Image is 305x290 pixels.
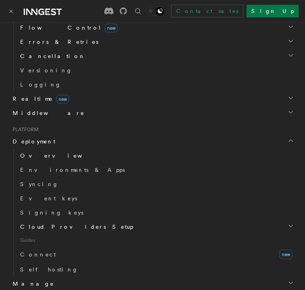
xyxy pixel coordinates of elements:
span: Platform [9,126,39,133]
span: new [279,250,292,259]
a: Contact sales [171,5,243,17]
a: Self hosting [17,262,296,277]
div: Deployment [9,149,296,277]
button: Realtimenew [9,92,296,106]
span: new [56,95,69,104]
button: Deployment [9,134,296,149]
span: Flow Control [17,24,118,32]
a: Versioning [17,63,296,77]
a: Overview [17,149,296,163]
a: Connectnew [17,247,296,262]
span: Errors & Retries [17,38,98,46]
span: Environments & Apps [20,167,125,173]
span: Cancellation [17,52,85,60]
span: Syncing [20,181,58,187]
button: Errors & Retries [17,35,296,49]
span: Overview [20,153,102,159]
button: Middleware [9,106,296,120]
a: Environments & Apps [17,163,296,177]
span: Deployment [9,137,55,145]
button: Toggle dark mode [146,6,165,16]
a: Sign Up [247,5,299,17]
a: Logging [17,77,296,92]
button: Cloud Providers Setup [17,220,296,234]
span: Cloud Providers Setup [17,223,133,231]
span: Self hosting [20,266,78,273]
span: Manage [9,280,54,288]
span: Realtime [9,95,69,103]
a: Syncing [17,177,296,191]
span: Guides [17,234,296,247]
span: Middleware [9,109,85,117]
a: Event keys [17,191,296,205]
span: Logging [20,81,61,88]
span: new [105,24,118,32]
button: Flow Controlnew [17,21,296,35]
a: Signing keys [17,205,296,220]
span: Versioning [20,67,72,73]
span: Signing keys [20,209,83,216]
button: Toggle navigation [6,6,16,16]
span: Connect [20,251,56,258]
button: Cancellation [17,49,296,63]
span: Event keys [20,195,77,201]
button: Find something... [133,6,143,16]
